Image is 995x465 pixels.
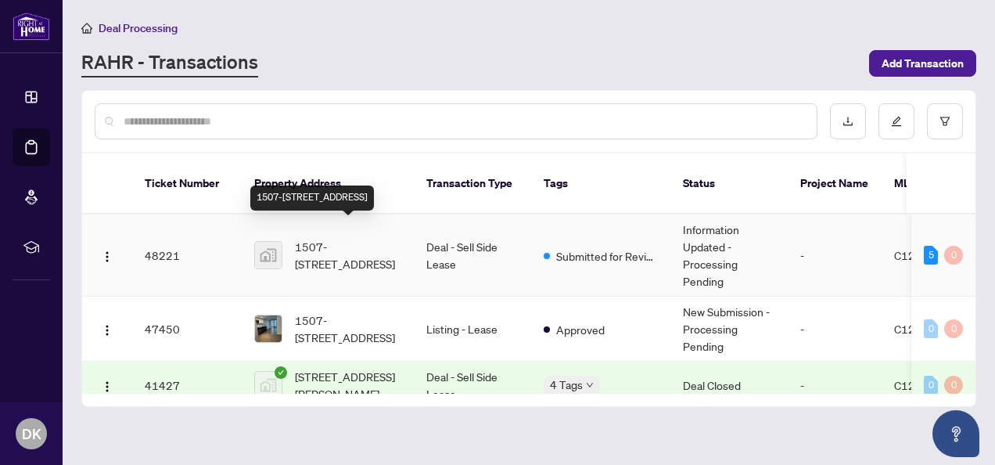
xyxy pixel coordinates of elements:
[414,214,531,297] td: Deal - Sell Side Lease
[531,153,670,214] th: Tags
[924,246,938,265] div: 5
[255,315,282,342] img: thumbnail-img
[894,378,957,392] span: C12237491
[414,153,531,214] th: Transaction Type
[670,362,788,409] td: Deal Closed
[788,153,882,214] th: Project Name
[101,251,113,263] img: Logo
[295,238,401,272] span: 1507-[STREET_ADDRESS]
[927,103,963,139] button: filter
[670,297,788,362] td: New Submission - Processing Pending
[944,376,963,395] div: 0
[295,312,401,346] span: 1507-[STREET_ADDRESS]
[556,247,658,265] span: Submitted for Review
[944,319,963,338] div: 0
[878,103,914,139] button: edit
[275,366,287,379] span: check-circle
[295,368,401,402] span: [STREET_ADDRESS][PERSON_NAME]
[924,376,938,395] div: 0
[132,297,242,362] td: 47450
[939,116,950,127] span: filter
[788,362,882,409] td: -
[255,372,282,398] img: thumbnail-img
[670,153,788,214] th: Status
[132,214,242,297] td: 48221
[255,242,282,269] img: thumbnail-img
[882,153,975,214] th: MLS #
[924,319,938,338] div: 0
[132,362,242,409] td: 41427
[882,51,964,76] span: Add Transaction
[670,214,788,297] td: Information Updated - Processing Pending
[13,12,50,41] img: logo
[830,103,866,139] button: download
[842,116,853,127] span: download
[586,381,594,389] span: down
[95,243,120,268] button: Logo
[99,21,178,35] span: Deal Processing
[95,316,120,341] button: Logo
[932,410,979,457] button: Open asap
[788,214,882,297] td: -
[414,362,531,409] td: Deal - Sell Side Lease
[944,246,963,265] div: 0
[788,297,882,362] td: -
[81,23,92,34] span: home
[869,50,976,77] button: Add Transaction
[250,186,374,211] div: 1507-[STREET_ADDRESS]
[556,321,605,338] span: Approved
[891,116,902,127] span: edit
[550,376,583,394] span: 4 Tags
[242,153,414,214] th: Property Address
[894,322,957,336] span: C12326451
[22,423,41,445] span: DK
[414,297,531,362] td: Listing - Lease
[95,373,120,398] button: Logo
[101,380,113,393] img: Logo
[101,324,113,337] img: Logo
[81,49,258,77] a: RAHR - Transactions
[894,248,957,262] span: C12326451
[132,153,242,214] th: Ticket Number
